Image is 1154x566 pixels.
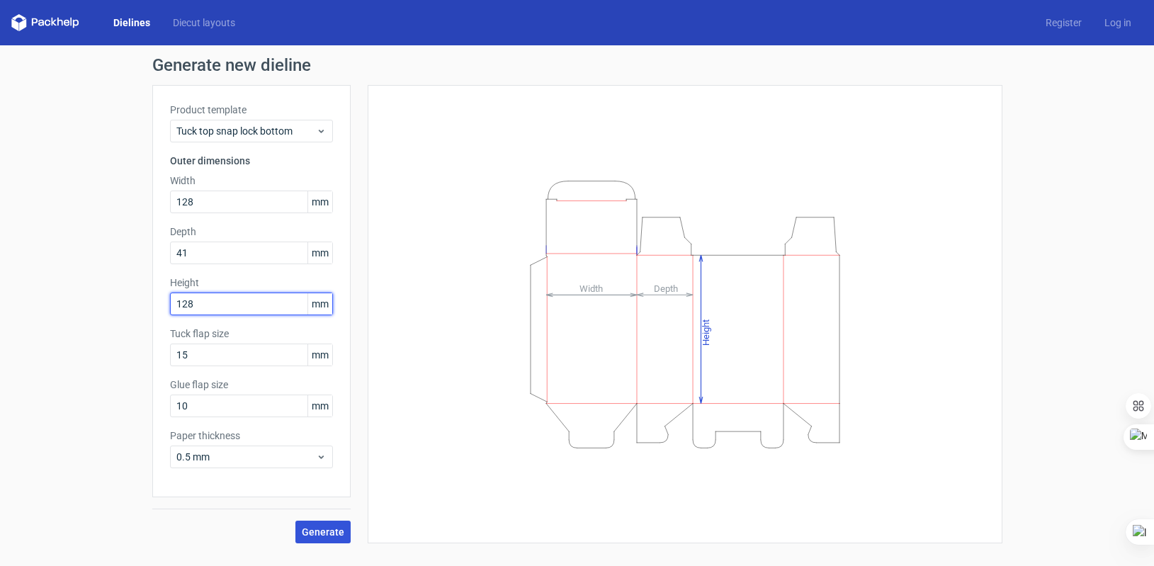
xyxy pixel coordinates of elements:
[307,191,332,213] span: mm
[170,103,333,117] label: Product template
[162,16,247,30] a: Diecut layouts
[170,276,333,290] label: Height
[1034,16,1093,30] a: Register
[701,319,711,345] tspan: Height
[170,378,333,392] label: Glue flap size
[307,242,332,264] span: mm
[176,450,316,464] span: 0.5 mm
[579,283,602,293] tspan: Width
[302,527,344,537] span: Generate
[1093,16,1143,30] a: Log in
[170,225,333,239] label: Depth
[176,124,316,138] span: Tuck top snap lock bottom
[307,395,332,417] span: mm
[170,327,333,341] label: Tuck flap size
[170,154,333,168] h3: Outer dimensions
[295,521,351,543] button: Generate
[654,283,678,293] tspan: Depth
[307,344,332,366] span: mm
[170,429,333,443] label: Paper thickness
[152,57,1002,74] h1: Generate new dieline
[102,16,162,30] a: Dielines
[307,293,332,315] span: mm
[170,174,333,188] label: Width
